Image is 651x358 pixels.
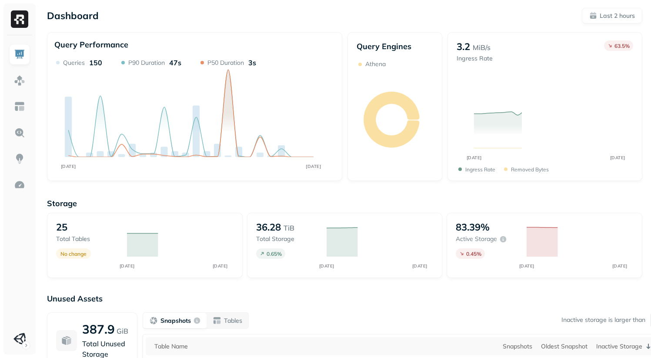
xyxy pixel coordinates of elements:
[473,42,491,53] p: MiB/s
[14,49,25,60] img: Dashboard
[319,263,334,269] tspan: [DATE]
[596,342,642,351] p: Inactive Storage
[13,333,26,345] img: Unity
[284,223,294,233] p: TiB
[466,251,481,257] p: 0.45 %
[457,54,493,63] p: Ingress Rate
[54,40,128,50] p: Query Performance
[365,60,386,68] p: Athena
[412,263,427,269] tspan: [DATE]
[128,59,165,67] p: P90 Duration
[457,40,470,53] p: 3.2
[267,251,282,257] p: 0.65 %
[47,294,642,304] p: Unused Assets
[14,153,25,164] img: Insights
[14,127,25,138] img: Query Explorer
[612,263,628,269] tspan: [DATE]
[561,316,645,324] p: Inactive storage is larger than
[456,235,497,243] p: Active storage
[63,59,85,67] p: Queries
[160,317,191,325] p: Snapshots
[519,263,534,269] tspan: [DATE]
[357,41,433,51] p: Query Engines
[224,317,242,325] p: Tables
[60,251,87,257] p: No change
[212,263,227,269] tspan: [DATE]
[503,342,532,351] div: Snapshots
[207,59,244,67] p: P50 Duration
[511,166,549,173] p: Removed bytes
[600,12,635,20] p: Last 2 hours
[14,101,25,112] img: Asset Explorer
[14,75,25,86] img: Assets
[47,10,99,22] p: Dashboard
[248,58,256,67] p: 3s
[169,58,181,67] p: 47s
[154,342,494,351] div: Table Name
[466,155,481,161] tspan: [DATE]
[117,326,128,336] p: GiB
[541,342,588,351] div: Oldest Snapshot
[119,263,134,269] tspan: [DATE]
[256,235,318,243] p: Total storage
[56,235,118,243] p: Total tables
[47,198,642,208] p: Storage
[14,179,25,191] img: Optimization
[306,164,321,169] tspan: [DATE]
[610,155,625,161] tspan: [DATE]
[256,221,281,233] p: 36.28
[61,164,76,169] tspan: [DATE]
[614,43,630,49] p: 63.5 %
[11,10,28,28] img: Ryft
[582,8,642,23] button: Last 2 hours
[82,321,115,337] p: 387.9
[465,166,495,173] p: Ingress Rate
[56,221,67,233] p: 25
[456,221,490,233] p: 83.39%
[89,58,102,67] p: 150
